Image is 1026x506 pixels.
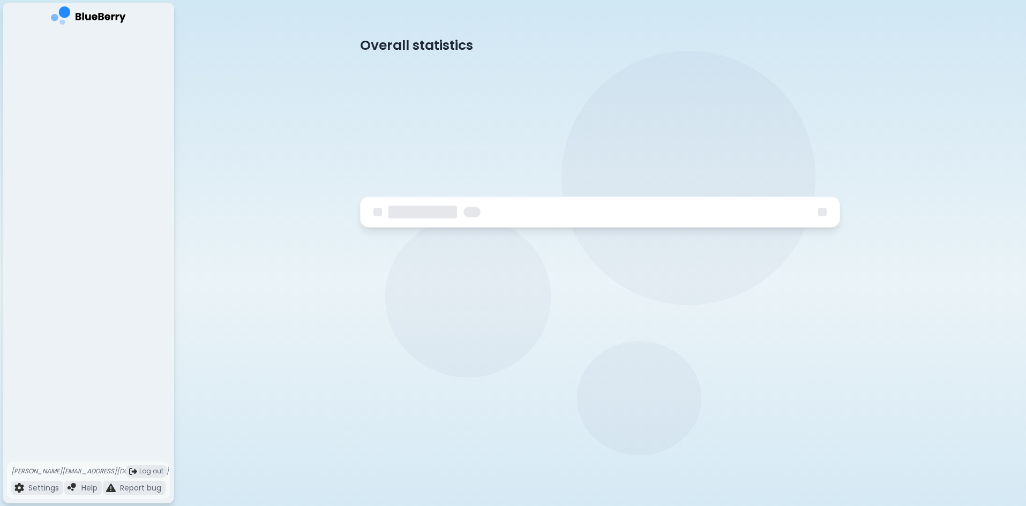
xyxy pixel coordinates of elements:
p: Report bug [120,483,161,493]
img: company logo [51,6,126,28]
img: file icon [14,483,24,493]
img: file icon [106,483,116,493]
p: Help [81,483,98,493]
p: Overall statistics [360,36,840,54]
img: logout [129,467,137,475]
span: Log out [139,467,163,475]
img: file icon [68,483,77,493]
p: [PERSON_NAME][EMAIL_ADDRESS][DOMAIN_NAME] [11,467,169,475]
p: Settings [28,483,59,493]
